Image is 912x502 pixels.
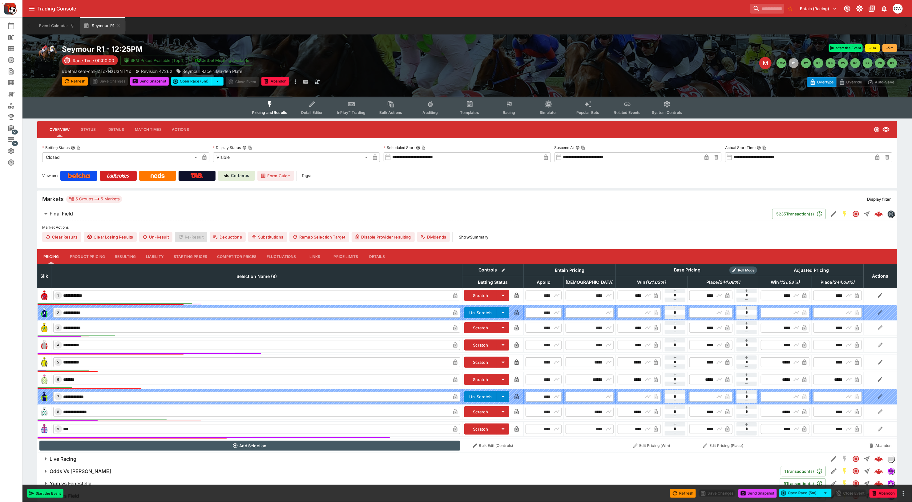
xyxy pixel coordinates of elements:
[672,266,703,274] div: Base Pricing
[887,455,895,463] div: liveracing
[7,102,25,109] div: Categories
[130,122,167,137] button: Match Times
[231,173,249,179] p: Cerberus
[37,477,780,490] button: Yum vs Fenestella
[35,17,79,34] button: Event Calendar
[777,58,786,68] button: SMM
[870,490,897,496] span: Mark an event as closed and abandoned.
[130,77,169,86] button: Send Snapshot
[182,68,242,74] p: Seymour Race 1 Maiden Plate
[838,58,848,68] button: R5
[814,279,861,286] span: Place(244.08%)
[863,58,873,68] button: R7
[839,466,850,477] button: SGM Enabled
[39,291,49,300] img: runner 1
[76,146,81,150] button: Copy To Clipboard
[779,489,819,497] button: Open Race (5m)
[423,110,438,115] span: Auditing
[45,122,75,137] button: Overview
[780,478,826,489] button: 9Transaction(s)
[772,209,826,219] button: 5235Transaction(s)
[874,455,883,463] img: logo-cerberus--red.svg
[37,465,781,477] button: Odds Vs [PERSON_NAME]
[874,479,883,488] div: 5c4475d9-1d5c-45ff-a4d3-ddeb24353499
[864,264,897,288] th: Actions
[865,44,880,52] button: +1m
[42,195,64,203] h5: Markets
[175,232,207,242] span: Re-Result
[213,152,370,162] div: Visible
[645,279,666,286] em: ( 121.63 %)
[39,424,49,434] img: runner 9
[836,77,865,87] button: Override
[839,453,850,464] button: SGM Disabled
[718,279,740,286] em: ( 244.08 %)
[120,55,189,66] button: SRM Prices Available (Top4)
[874,127,880,133] svg: Closed
[888,468,894,475] img: simulator
[887,480,895,487] div: simulator
[261,77,289,86] button: Abandon
[213,145,241,150] p: Display Status
[247,97,687,118] div: Event type filters
[873,208,885,220] a: fa5631ab-dcd7-4503-a510-5e1172d3abb5
[50,211,73,217] h6: Final Field
[874,210,883,218] img: logo-cerberus--red.svg
[797,4,841,14] button: Select Tenant
[555,145,574,150] p: Suspend At
[39,375,49,384] img: runner 6
[248,146,252,150] button: Copy To Clipboard
[27,489,63,498] button: Start the Event
[828,478,839,489] button: Edit Detail
[887,468,895,475] div: simulator
[759,57,772,69] div: Edit Meeting
[862,478,873,489] button: Straight
[37,453,828,465] button: Live Racing
[7,136,25,143] div: Infrastructure
[7,45,25,52] div: Meetings
[38,264,51,288] th: Silk
[7,56,25,64] div: Futures
[7,79,25,86] div: Template Search
[576,110,599,115] span: Popular Bets
[874,467,883,476] img: logo-cerberus--red.svg
[464,307,497,318] button: Un-Scratch
[337,110,365,115] span: InPlay™ Trading
[56,343,61,347] span: 4
[614,110,641,115] span: Related Events
[50,468,111,475] h6: Odds Vs [PERSON_NAME]
[781,466,826,476] button: 1Transaction(s)
[139,232,172,242] span: Un-Result
[171,77,211,86] button: Open Race (5m)
[39,392,49,402] img: runner 7
[801,58,811,68] button: R2
[862,208,873,219] button: Straight
[39,308,49,318] img: runner 2
[670,489,696,498] button: Refresh
[62,77,88,86] button: Refresh
[261,78,289,84] span: Mark an event as closed and abandoned.
[37,44,57,64] img: horse_racing.png
[62,68,131,74] p: Copy To Clipboard
[329,249,363,264] button: Price Limits
[893,4,903,14] div: Christopher Winter
[888,456,894,462] img: liveracing
[363,249,391,264] button: Details
[757,146,761,150] button: Actual Start TimeCopy To Clipboard
[110,249,141,264] button: Resulting
[7,22,25,30] div: Event Calendar
[689,441,757,451] button: Edit Pricing (Place)
[73,57,114,64] p: Race Time 00:00:00
[762,146,767,150] button: Copy To Clipboard
[874,479,883,488] img: logo-cerberus--red.svg
[850,208,862,219] button: Closed
[289,232,349,242] button: Remap Selection Target
[826,58,836,68] button: R4
[882,126,890,133] svg: Visible
[464,322,497,333] button: Scratch
[777,58,897,68] nav: pagination navigation
[56,395,60,399] span: 7
[779,489,832,497] div: split button
[210,232,246,242] button: Deductions
[807,77,837,87] button: Overtype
